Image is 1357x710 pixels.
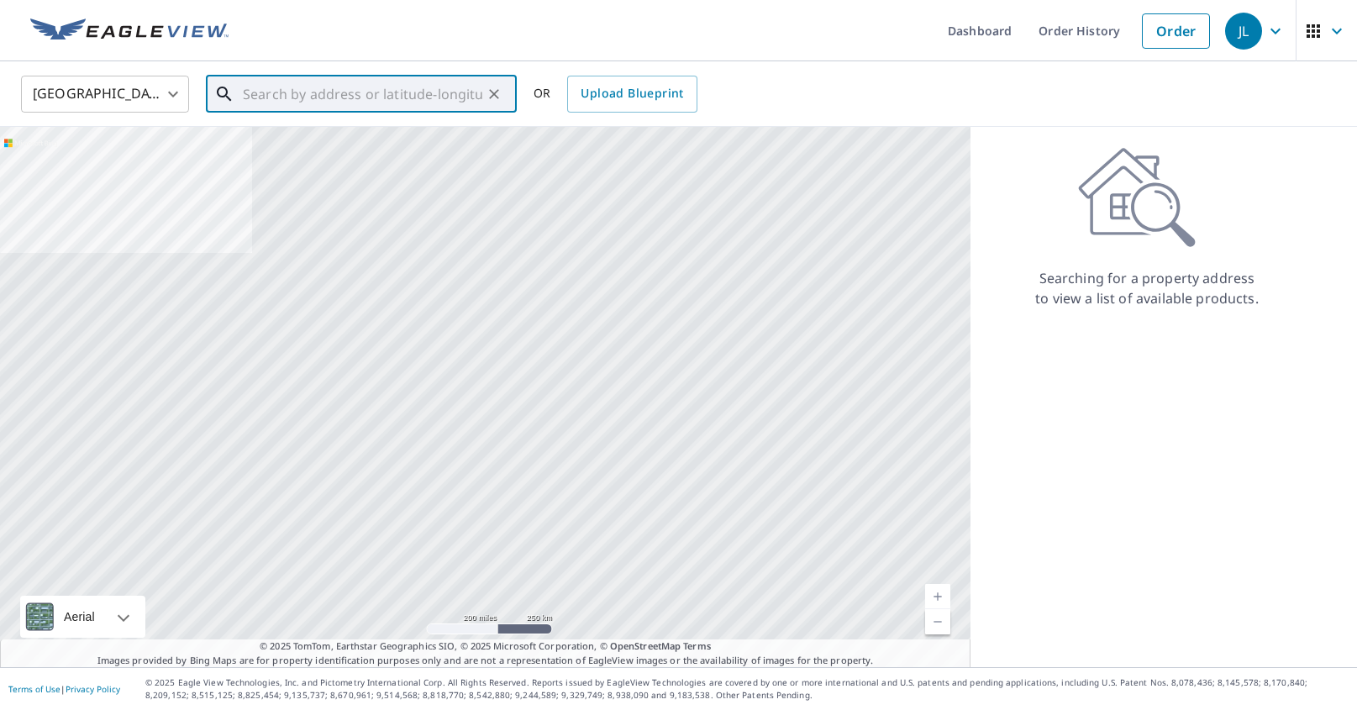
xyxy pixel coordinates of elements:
[581,83,683,104] span: Upload Blueprint
[8,684,120,694] p: |
[30,18,229,44] img: EV Logo
[567,76,697,113] a: Upload Blueprint
[59,596,100,638] div: Aerial
[1034,268,1260,308] p: Searching for a property address to view a list of available products.
[534,76,697,113] div: OR
[925,584,950,609] a: Current Level 5, Zoom In
[482,82,506,106] button: Clear
[683,639,711,652] a: Terms
[1225,13,1262,50] div: JL
[8,683,60,695] a: Terms of Use
[1142,13,1210,49] a: Order
[20,596,145,638] div: Aerial
[925,609,950,634] a: Current Level 5, Zoom Out
[260,639,711,654] span: © 2025 TomTom, Earthstar Geographics SIO, © 2025 Microsoft Corporation, ©
[66,683,120,695] a: Privacy Policy
[21,71,189,118] div: [GEOGRAPHIC_DATA]
[145,676,1349,702] p: © 2025 Eagle View Technologies, Inc. and Pictometry International Corp. All Rights Reserved. Repo...
[243,71,482,118] input: Search by address or latitude-longitude
[610,639,681,652] a: OpenStreetMap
